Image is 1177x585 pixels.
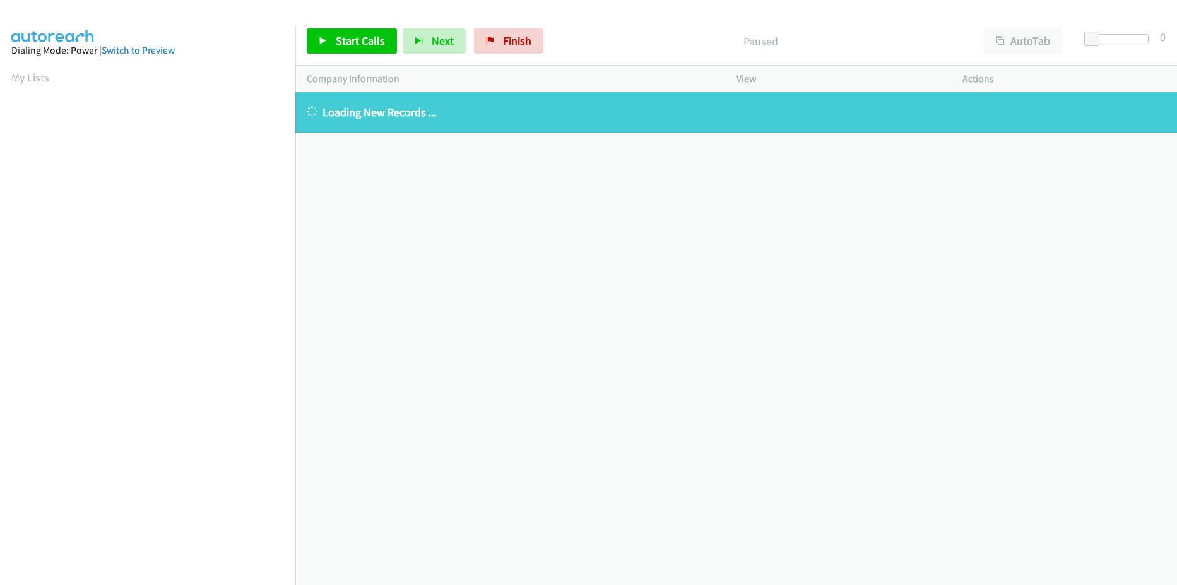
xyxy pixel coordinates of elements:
p: Loading New Records ... [307,104,1166,121]
span: Finish [503,33,531,48]
p: View [736,71,940,87]
button: Next [403,28,466,54]
div: Delay between calls (in seconds) [1091,34,1149,44]
a: My Lists [11,70,49,85]
a: Switch to Preview [102,44,175,56]
p: Paused [560,33,961,50]
p: Company Information [307,71,714,87]
button: AutoTab [984,28,1062,54]
span: Next [432,33,454,48]
p: Actions [962,71,1166,87]
a: Finish [474,28,543,54]
div: Dialing Mode: Power | [11,43,284,58]
span: Start Calls [336,33,385,48]
div: 0 [1160,28,1166,45]
a: Start Calls [307,28,397,54]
